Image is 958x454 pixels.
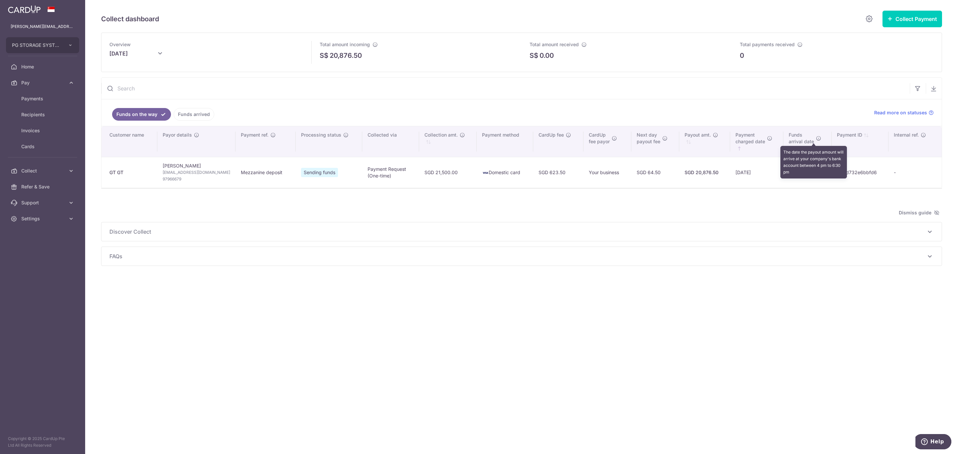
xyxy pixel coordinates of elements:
span: Total amount received [530,42,579,47]
td: SGD 623.50 [533,157,583,188]
span: Payment ref. [241,132,268,138]
td: [PERSON_NAME] [157,157,236,188]
span: Dismiss guide [899,209,939,217]
span: Total amount incoming [320,42,370,47]
span: Processing status [301,132,341,138]
span: Funds arrival date [789,132,814,145]
span: 97966679 [163,176,230,182]
img: CardUp [8,5,41,13]
th: CardUp fee [533,126,583,157]
span: Payor details [163,132,192,138]
span: Recipients [21,111,65,118]
p: FAQs [109,252,934,260]
span: Settings [21,215,65,222]
span: S$ [320,51,328,60]
p: 0 [740,51,744,60]
span: Overview [109,42,131,47]
p: 0.00 [540,51,554,60]
span: Total payments received [740,42,795,47]
td: Domestic card [477,157,533,188]
span: S$ [530,51,538,60]
p: 20,876.50 [330,51,362,60]
span: [EMAIL_ADDRESS][DOMAIN_NAME] [163,169,230,176]
span: Pay [21,79,65,86]
th: Collected via [362,126,419,157]
span: Internal ref. [894,132,919,138]
span: Collection amt. [424,132,458,138]
span: Collect [21,168,65,174]
td: Mezzanine deposit [236,157,296,188]
a: Funds on the way [112,108,171,121]
span: Invoices [21,127,65,134]
th: Payment method [477,126,533,157]
span: FAQs [109,252,926,260]
iframe: Opens a widget where you can find more information [915,434,951,451]
th: Paymentcharged date : activate to sort column ascending [730,126,783,157]
span: Help [15,5,29,11]
td: txn_d732e6bbfd6 [832,157,889,188]
span: Read more on statuses [874,109,927,116]
span: CardUp fee payor [589,132,610,145]
th: Next daypayout fee [631,126,679,157]
button: PG STORAGE SYSTEMS PTE. LTD. [6,37,79,53]
td: [DATE] [730,157,783,188]
td: - [888,157,942,188]
th: Payout amt. : activate to sort column ascending [679,126,730,157]
span: Cards [21,143,65,150]
span: PG STORAGE SYSTEMS PTE. LTD. [12,42,61,49]
th: Processing status [296,126,362,157]
button: Collect Payment [882,11,942,27]
td: Your business [583,157,631,188]
th: Fundsarrival date : activate to sort column ascending [783,126,832,157]
div: The date the payout amount will arrive at your company's bank account between 4 pm to 6:30 pm [780,146,847,178]
td: Payment Request (One-time) [362,157,419,188]
input: Search [101,78,910,99]
span: Refer & Save [21,183,65,190]
span: Sending funds [301,168,338,177]
th: Payor details [157,126,236,157]
span: Payout amt. [685,132,711,138]
span: Home [21,63,65,70]
div: GT GT [109,169,152,176]
th: Internal ref. [888,126,942,157]
span: Payments [21,95,65,102]
img: visa-sm-192604c4577d2d35970c8ed26b86981c2741ebd56154ab54ad91a526f0f24972.png [482,170,489,176]
span: Support [21,199,65,206]
th: Payment ref. [236,126,296,157]
span: Next day payout fee [637,132,660,145]
th: Payment ID: activate to sort column ascending [832,126,889,157]
div: SGD 20,876.50 [685,169,725,176]
span: Payment charged date [735,132,765,145]
th: Customer name [101,126,157,157]
th: CardUpfee payor [583,126,631,157]
h5: Collect dashboard [101,14,159,24]
th: Collection amt. : activate to sort column ascending [419,126,477,157]
a: Funds arrived [174,108,214,121]
p: Discover Collect [109,228,934,236]
td: SGD 21,500.00 [419,157,477,188]
a: Read more on statuses [874,109,934,116]
span: Discover Collect [109,228,926,236]
p: [PERSON_NAME][EMAIL_ADDRESS][PERSON_NAME][DOMAIN_NAME] [11,23,75,30]
span: CardUp fee [539,132,564,138]
td: SGD 64.50 [631,157,679,188]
